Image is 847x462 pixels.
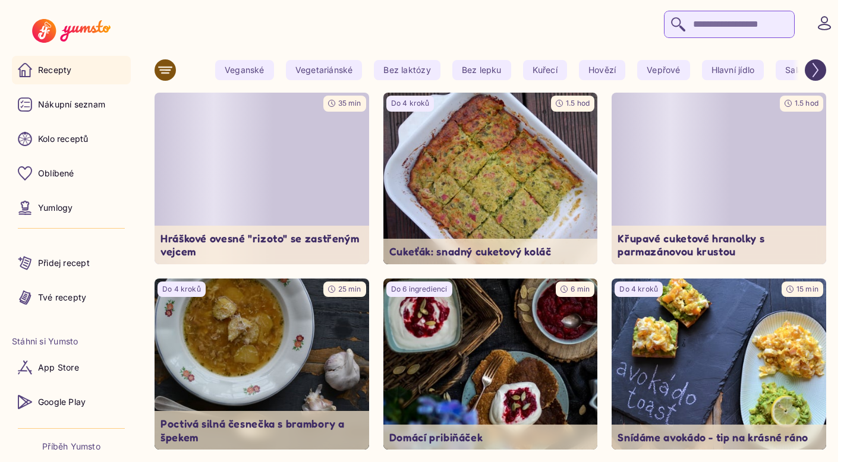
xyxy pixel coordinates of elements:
a: undefinedDo 4 kroků1.5 hodCukeťák: snadný cuketový koláč [383,93,598,264]
a: Recepty [12,56,131,84]
p: Do 4 kroků [162,284,201,295]
li: Stáhni si Yumsto [12,336,131,347]
span: 6 min [571,284,590,293]
yumsto-tag: Hlavní jídlo [702,60,764,80]
a: Loading image1.5 hodKřupavé cuketové hranolky s parmazánovou krustou [612,93,826,264]
p: Křupavé cuketové hranolky s parmazánovou krustou [618,232,820,258]
div: Loading image [155,93,369,264]
a: Tvé recepty [12,283,131,312]
span: Loading content [155,93,369,264]
a: undefinedDo 4 kroků25 minPoctivá silná česnečka s brambory a špekem [155,279,369,450]
button: Scroll right [805,59,826,81]
yumsto-tag: Bez lepku [452,60,511,80]
p: Do 4 kroků [619,284,658,295]
span: 15 min [796,284,818,293]
a: Kolo receptů [12,125,131,153]
p: Cukeťák: snadný cuketový koláč [389,245,592,258]
a: Nákupní seznam [12,90,131,119]
a: Yumlogy [12,194,131,222]
p: Tvé recepty [38,292,86,303]
p: Hráškové ovesné "rizoto" se zastřeným vejcem [160,232,363,258]
yumsto-tag: Vepřové [637,60,689,80]
a: Přidej recept [12,249,131,277]
yumsto-tag: Veganské [215,60,274,80]
yumsto-tag: Kuřecí [523,60,567,80]
span: 35 min [338,99,361,107]
p: Kolo receptů [38,133,89,145]
p: App Store [38,362,79,374]
img: undefined [612,279,826,450]
p: Google Play [38,396,86,408]
img: undefined [155,279,369,450]
yumsto-tag: Vegetariánské [286,60,363,80]
yumsto-tag: Salát [776,60,815,80]
p: Oblíbené [38,167,74,179]
img: undefined [383,93,598,264]
p: Do 6 ingrediencí [391,284,448,295]
img: Yumsto logo [32,19,110,43]
yumsto-tag: Hovězí [579,60,625,80]
p: Poctivá silná česnečka s brambory a špekem [160,417,363,444]
yumsto-tag: Bez laktózy [374,60,440,80]
a: Oblíbené [12,159,131,188]
p: Přidej recept [38,257,90,269]
p: Do 4 kroků [391,99,430,109]
a: App Store [12,353,131,382]
span: 1.5 hod [566,99,590,107]
a: undefinedDo 4 kroků15 minSnídáme avokádo - tip na krásné ráno [612,279,826,450]
p: Domácí pribiňáček [389,431,592,444]
span: 1.5 hod [795,99,818,107]
p: Recepty [38,64,71,76]
img: undefined [383,279,598,450]
a: Příběh Yumsto [42,441,100,452]
span: 25 min [338,284,361,293]
a: Google Play [12,388,131,416]
p: Yumlogy [38,202,73,214]
p: Snídáme avokádo - tip na krásné ráno [618,431,820,444]
p: Nákupní seznam [38,99,105,110]
a: Loading image35 minHráškové ovesné "rizoto" se zastřeným vejcem [155,93,369,264]
span: Loading content [612,93,826,264]
div: Loading image [612,93,826,264]
a: undefinedDo 6 ingrediencí6 minDomácí pribiňáček [383,279,598,450]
